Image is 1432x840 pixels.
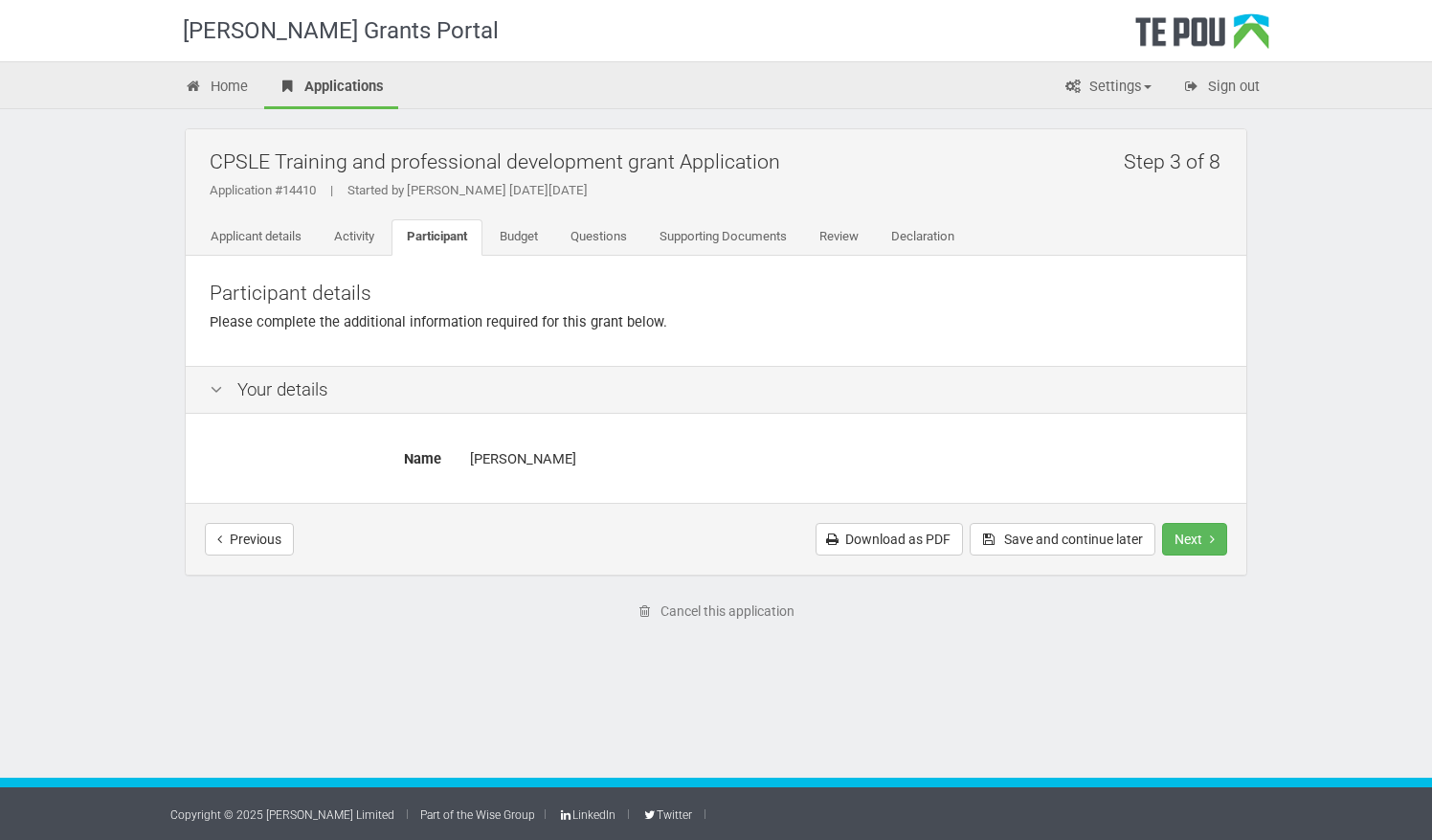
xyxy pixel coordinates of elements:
[186,366,1246,415] div: Your details
[210,280,1222,307] p: Participant details
[804,219,874,256] a: Review
[641,808,691,822] a: Twitter
[210,139,1232,184] h2: CPSLE Training and professional development grant Application
[195,219,317,256] a: Applicant details
[558,808,615,822] a: LinkedIn
[264,67,398,109] a: Applications
[170,808,394,822] a: Copyright © 2025 [PERSON_NAME] Limited
[876,219,970,256] a: Declaration
[392,219,482,256] a: Participant
[210,312,1222,332] p: Please complete the additional information required for this grant below.
[170,67,262,109] a: Home
[555,219,642,256] a: Questions
[1135,13,1269,61] div: Te Pou Logo
[210,182,1232,199] div: Application #14410 Started by [PERSON_NAME] [DATE][DATE]
[420,808,535,822] a: Part of the Wise Group
[816,523,963,556] a: Download as PDF
[316,183,347,197] span: |
[484,219,553,256] a: Budget
[1049,67,1166,109] a: Settings
[205,523,294,556] button: Previous step
[626,595,807,627] a: Cancel this application
[1168,67,1274,109] a: Sign out
[1124,139,1232,184] h2: Step 3 of 8
[1162,523,1227,556] button: Next step
[470,443,1222,476] div: [PERSON_NAME]
[195,443,456,469] label: Name
[319,219,390,256] a: Activity
[644,219,802,256] a: Supporting Documents
[970,523,1155,556] button: Save and continue later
